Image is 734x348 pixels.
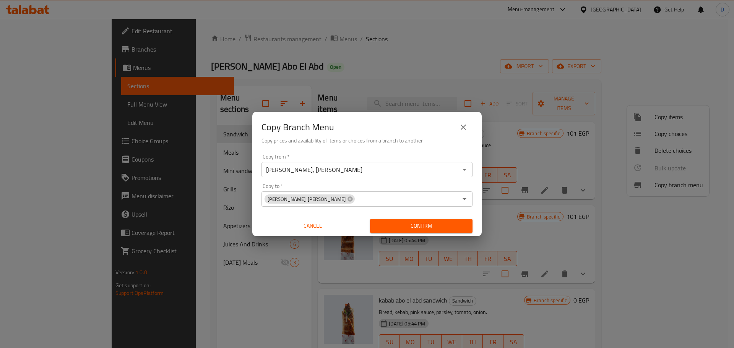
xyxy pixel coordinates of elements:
[459,194,470,204] button: Open
[376,221,466,231] span: Confirm
[261,121,334,133] h2: Copy Branch Menu
[265,196,349,203] span: [PERSON_NAME], [PERSON_NAME]
[370,219,473,233] button: Confirm
[454,118,473,136] button: close
[261,136,473,145] h6: Copy prices and availability of items or choices from a branch to another
[261,219,364,233] button: Cancel
[265,221,361,231] span: Cancel
[265,194,355,204] div: [PERSON_NAME], [PERSON_NAME]
[459,164,470,175] button: Open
